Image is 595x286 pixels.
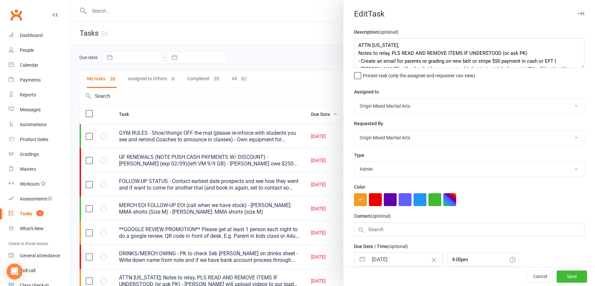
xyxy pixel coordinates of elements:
div: What's New [20,226,44,231]
small: (optional) [378,29,398,35]
div: People [20,48,34,53]
small: (optional) [371,213,391,219]
div: Tasks [20,211,32,216]
label: Description [354,28,398,36]
a: What's New [9,221,70,236]
button: Clear Date [428,253,440,266]
a: Clubworx [8,7,24,23]
span: Private task (only the assignee and requester can view) [363,71,475,78]
a: Payments [9,73,70,88]
a: Dashboard [9,28,70,43]
div: General attendance [20,253,60,258]
a: Reports [9,88,70,102]
label: Contact [354,212,391,220]
a: Assessments [9,192,70,206]
div: Edit Task [343,9,595,18]
div: Payments [20,77,41,83]
small: (optional) [388,244,408,249]
div: Gradings [20,152,39,157]
div: Calendar [20,62,38,68]
a: Roll call [9,263,70,278]
a: General attendance kiosk mode [9,248,70,263]
div: Workouts [20,181,40,187]
a: Gradings [9,147,70,162]
a: Workouts [9,177,70,192]
a: Tasks 12 [9,206,70,221]
a: Automations [9,117,70,132]
div: Messages [20,107,41,112]
div: Product Sales [20,137,48,142]
a: People [9,43,70,58]
div: Roll call [20,268,35,273]
textarea: ATTN [US_STATE]; Notes to relay, PLS READ AND REMOVE ITEMS IF UNDERSTOOD (or ask PK) - Create an ... [354,38,584,68]
button: Cancel [528,271,553,283]
a: Calendar [9,58,70,73]
div: Dashboard [20,33,43,38]
a: Messages [9,102,70,117]
a: Waivers [9,162,70,177]
a: Product Sales [9,132,70,147]
span: 12 [36,210,44,216]
div: Reports [20,92,36,97]
label: Color [354,183,365,191]
button: Save [557,271,587,283]
label: Due Date / Time [354,243,408,250]
div: Assessments [20,196,53,201]
div: Waivers [20,166,36,172]
input: Search [354,223,584,236]
label: Requested By [354,120,383,127]
label: Assigned to [354,88,379,95]
div: Automations [20,122,47,127]
div: Open Intercom Messenger [7,264,22,279]
label: Type [354,152,364,159]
